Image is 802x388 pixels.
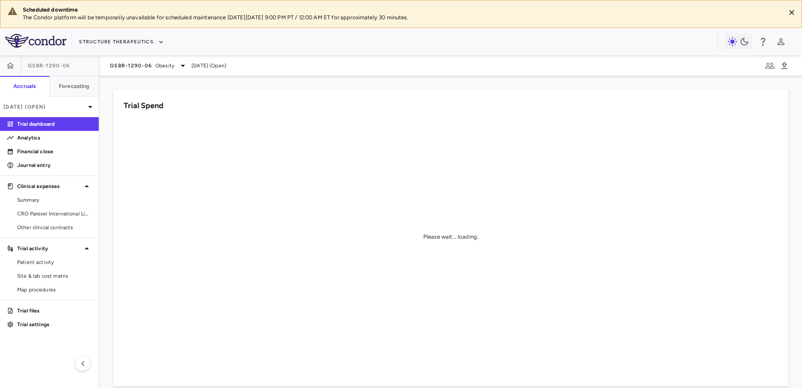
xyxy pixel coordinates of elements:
p: [DATE] (Open) [3,103,85,111]
span: Obesity [155,62,174,70]
p: The Condor platform will be temporarily unavailable for scheduled maintenance [DATE][DATE] 9:00 P... [23,14,778,21]
span: GSBR-1290-06 [28,62,70,69]
p: Clinical expenses [17,182,82,190]
p: Trial activity [17,245,82,252]
span: Summary [17,196,92,204]
p: Trial settings [17,321,92,328]
img: logo-full-SnFGN8VE.png [5,34,67,48]
h6: Trial Spend [124,100,164,112]
button: Structure Therapeutics [79,35,164,49]
h6: Accruals [13,82,36,90]
h6: Forecasting [59,82,90,90]
div: Scheduled downtime [23,6,778,14]
span: [DATE] (Open) [191,62,226,70]
p: Analytics [17,134,92,142]
p: Journal entry [17,161,92,169]
span: GSBR-1290-06 [110,62,152,69]
button: Close [785,6,798,19]
span: Site & lab cost matrix [17,272,92,280]
span: Patient activity [17,258,92,266]
div: Please wait... loading. [423,233,478,241]
span: Other clinical contracts [17,224,92,231]
p: Trial dashboard [17,120,92,128]
p: Financial close [17,148,92,155]
span: CRO Parexel International Limited [17,210,92,218]
span: Map procedures [17,286,92,294]
p: Trial files [17,307,92,315]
